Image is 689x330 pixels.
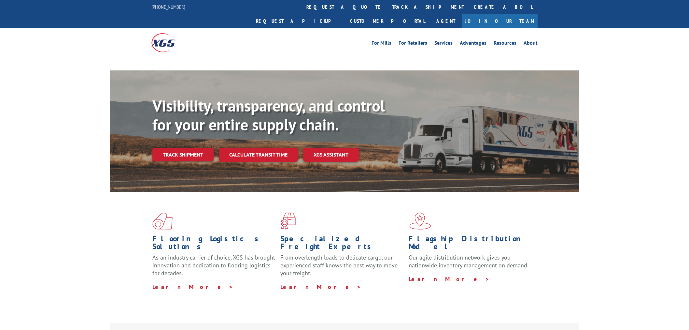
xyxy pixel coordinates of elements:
[280,254,403,283] p: From overlength loads to delicate cargo, our experienced staff knows the best way to move your fr...
[303,148,359,162] a: XGS ASSISTANT
[219,148,298,162] a: Calculate transit time
[372,40,391,48] a: For Mills
[345,14,430,28] a: Customer Portal
[462,14,538,28] a: Join Our Team
[409,254,528,269] span: Our agile distribution network gives you nationwide inventory management on demand.
[409,213,431,230] img: xgs-icon-flagship-distribution-model-red
[152,96,385,135] b: Visibility, transparency, and control for your entire supply chain.
[430,14,462,28] a: Agent
[280,213,296,230] img: xgs-icon-focused-on-flooring-red
[152,148,214,161] a: Track shipment
[280,283,361,291] a: Learn More >
[494,40,516,48] a: Resources
[152,283,233,291] a: Learn More >
[151,4,185,10] a: [PHONE_NUMBER]
[280,235,403,254] h1: Specialized Freight Experts
[409,275,490,283] a: Learn More >
[251,14,345,28] a: Request a pickup
[399,40,427,48] a: For Retailers
[409,235,532,254] h1: Flagship Distribution Model
[152,254,275,277] span: As an industry carrier of choice, XGS has brought innovation and dedication to flooring logistics...
[152,235,275,254] h1: Flooring Logistics Solutions
[152,213,173,230] img: xgs-icon-total-supply-chain-intelligence-red
[460,40,486,48] a: Advantages
[434,40,453,48] a: Services
[524,40,538,48] a: About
